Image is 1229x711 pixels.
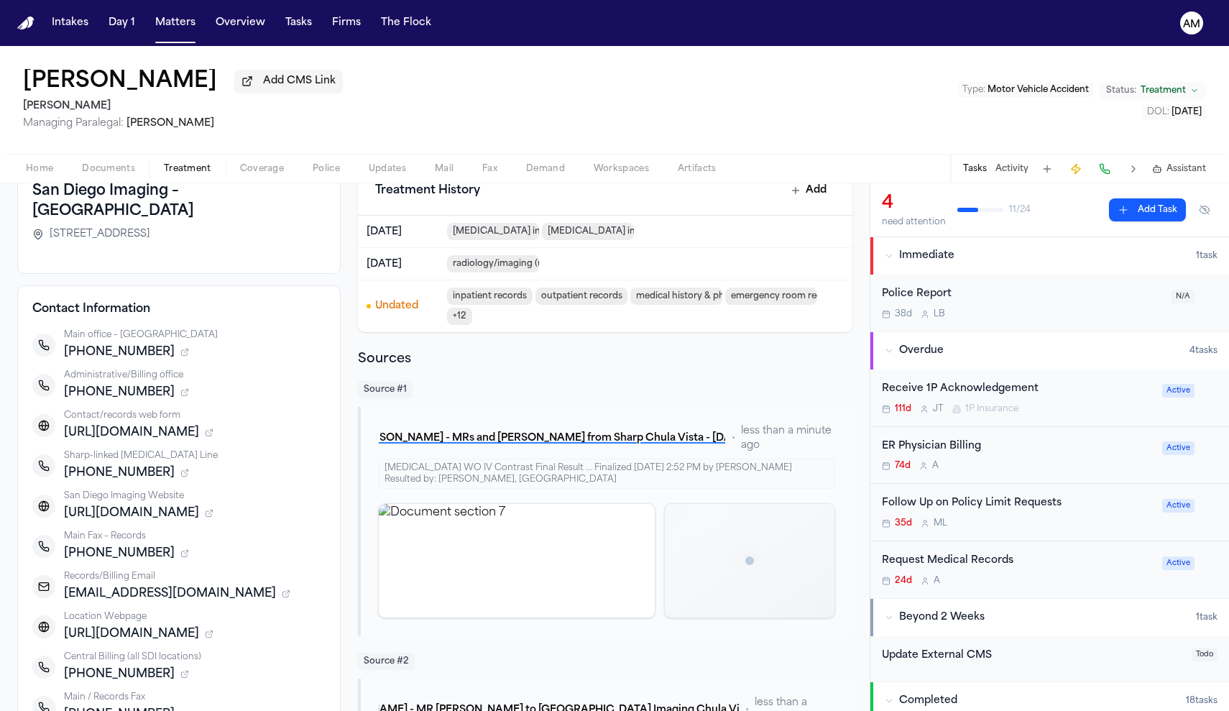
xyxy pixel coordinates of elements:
[64,424,199,441] span: [URL][DOMAIN_NAME]
[934,575,940,587] span: A
[23,69,217,95] button: Edit matter name
[535,288,627,305] span: outpatient records
[126,118,214,129] span: [PERSON_NAME]
[369,163,406,175] span: Updates
[882,553,1154,569] div: Request Medical Records
[526,163,565,175] span: Demand
[895,575,912,587] span: 24d
[240,163,284,175] span: Coverage
[149,10,201,36] button: Matters
[64,410,326,421] div: Contact/records web form
[882,381,1154,398] div: Receive 1P Acknowledgement
[17,17,34,30] a: Home
[965,403,1018,415] span: 1P Insurance
[870,275,1229,331] div: Open task: Police Report
[482,163,497,175] span: Fax
[1186,695,1218,707] span: 18 task s
[180,549,189,558] button: 1 source
[1143,105,1206,119] button: Edit DOL: 2025-06-18
[64,625,199,643] span: [URL][DOMAIN_NAME]
[64,651,326,663] div: Central Billing (all SDI locations)
[732,431,735,446] span: •
[367,226,402,237] span: [DATE]
[23,98,343,115] h2: [PERSON_NAME]
[358,653,415,670] span: Source # 2
[313,163,340,175] span: Police
[1147,108,1169,116] span: DOL :
[280,10,318,36] button: Tasks
[234,70,343,93] button: Add CMS Link
[899,344,944,358] span: Overdue
[447,223,539,240] span: [MEDICAL_DATA] interpretation ([MEDICAL_DATA] WO Contrast)
[1141,85,1186,96] span: Treatment
[870,332,1229,370] button: Overdue4tasks
[870,484,1229,541] div: Open task: Follow Up on Policy Limit Requests
[1106,85,1136,96] span: Status:
[23,118,124,129] span: Managing Paralegal:
[1192,198,1218,221] button: Hide completed tasks (⌘⇧H)
[64,384,175,401] span: [PHONE_NUMBER]
[205,509,213,518] button: 1 source
[995,163,1028,175] button: Activity
[1196,250,1218,262] span: 1 task
[870,541,1229,598] div: Open task: Request Medical Records
[180,469,189,477] button: 1 source
[899,249,954,263] span: Immediate
[783,178,835,203] button: Add
[1037,159,1057,179] button: Add Task
[358,216,852,248] div: View encounter from Jun 18, 2025
[1172,108,1202,116] span: [DATE]
[64,464,175,482] span: [PHONE_NUMBER]
[64,490,326,502] div: San Diego Imaging Website
[895,518,912,529] span: 35d
[64,585,276,602] span: [EMAIL_ADDRESS][DOMAIN_NAME]
[210,10,271,36] button: Overview
[205,630,213,638] button: 1 source
[64,505,199,522] span: [URL][DOMAIN_NAME]
[64,344,175,361] span: [PHONE_NUMBER]
[882,439,1154,455] div: ER Physician Billing
[1166,163,1206,175] span: Assistant
[988,86,1089,94] span: Motor Vehicle Accident
[358,349,852,370] h2: Sources
[23,69,217,95] h1: [PERSON_NAME]
[263,74,336,88] span: Add CMS Link
[64,611,326,623] div: Location Webpage
[882,216,946,228] div: need attention
[1192,648,1218,661] span: Todo
[367,259,402,270] span: [DATE]
[379,504,654,618] img: Document section 7
[630,288,722,305] span: medical history & physical exam
[375,10,437,36] button: The Flock
[870,237,1229,275] button: Immediate1task
[678,163,717,175] span: Artifacts
[882,192,946,215] div: 4
[958,83,1093,97] button: Edit Type: Motor Vehicle Accident
[103,10,141,36] button: Day 1
[882,286,1163,303] div: Police Report
[17,17,34,30] img: Finch Logo
[933,403,944,415] span: J T
[64,329,326,341] div: Main office – [GEOGRAPHIC_DATA]
[962,86,985,94] span: Type :
[963,163,987,175] button: Tasks
[1162,556,1195,570] span: Active
[435,163,454,175] span: Mail
[1162,384,1195,398] span: Active
[899,610,985,625] span: Beyond 2 Weeks
[741,424,835,453] span: less than a minute ago
[378,459,835,489] div: [MEDICAL_DATA] WO IV Contrast Final Result ... Finalized [DATE] 2:52 PM by [PERSON_NAME] Resulted...
[205,428,213,437] button: 1 source
[1162,499,1195,513] span: Active
[895,460,911,472] span: 74d
[180,670,189,679] button: 1 source
[282,590,290,598] button: 1 source
[870,370,1229,427] div: Open task: Receive 1P Acknowledgement
[1189,345,1218,357] span: 4 task s
[1009,204,1031,216] span: 11 / 24
[50,227,150,242] span: [STREET_ADDRESS]
[64,692,326,703] div: Main / Records Fax
[375,182,480,199] h3: Treatment History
